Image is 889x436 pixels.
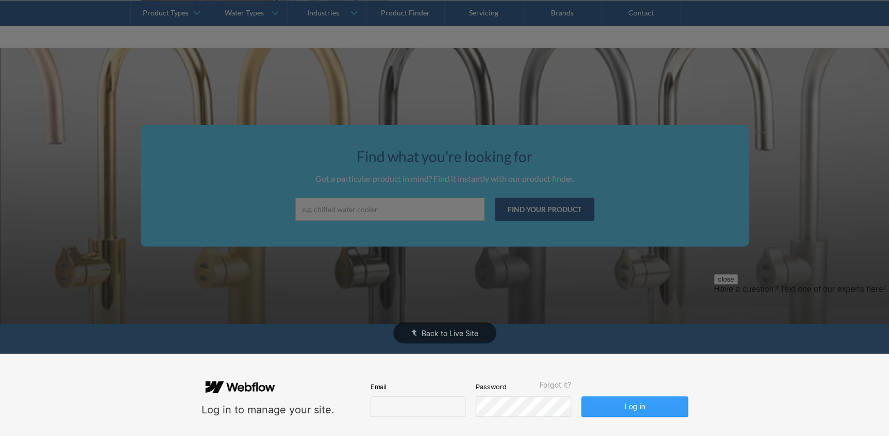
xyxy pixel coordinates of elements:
span: Password [476,382,507,391]
button: Log in [581,396,687,417]
span: Email [371,382,387,391]
span: Text us [4,25,32,34]
div: Log in to manage your site. [202,403,334,417]
span: Forgot it? [540,381,571,389]
span: Back to Live Site [422,329,478,338]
